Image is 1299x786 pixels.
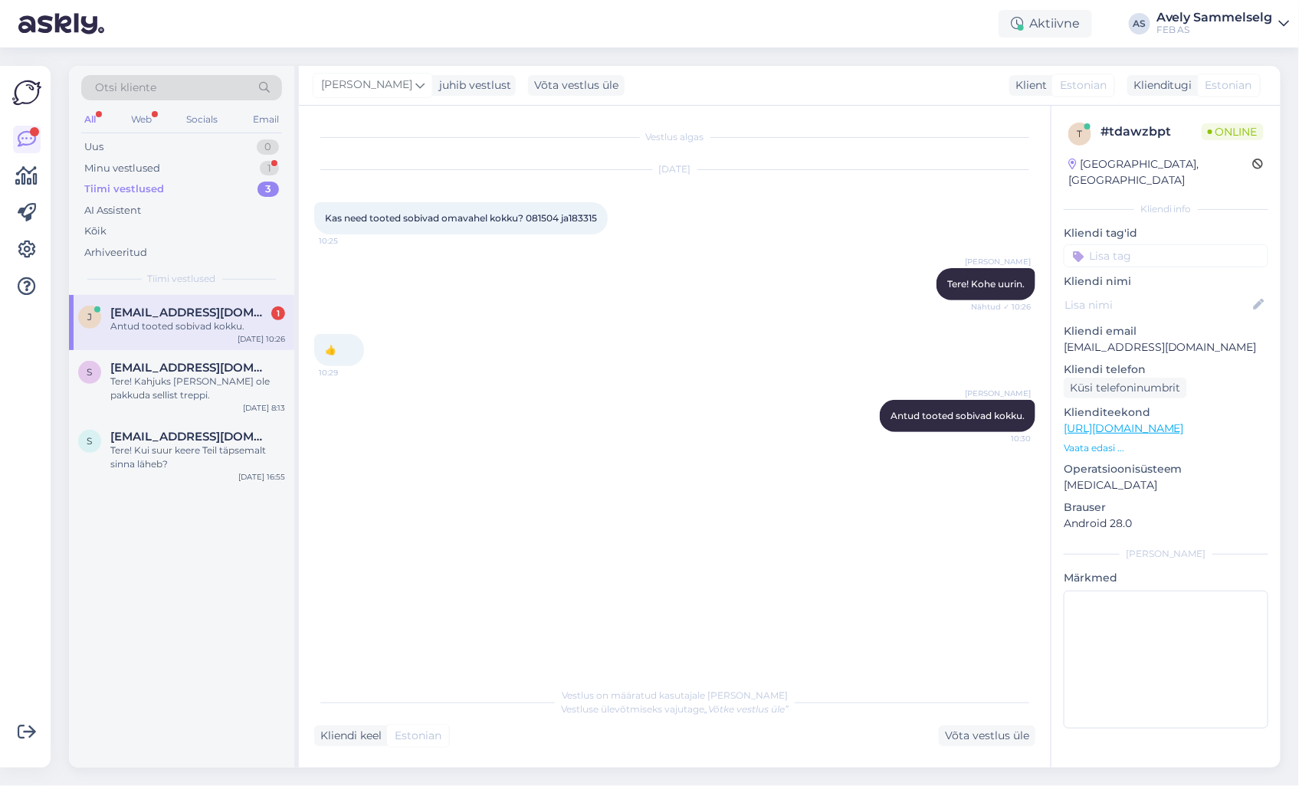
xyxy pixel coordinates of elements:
[1064,421,1184,435] a: [URL][DOMAIN_NAME]
[965,256,1031,267] span: [PERSON_NAME]
[1064,570,1268,586] p: Märkmed
[528,75,625,96] div: Võta vestlus üle
[1064,323,1268,339] p: Kliendi email
[1156,11,1273,24] div: Avely Sammelselg
[87,435,93,447] span: S
[183,110,221,129] div: Socials
[1064,273,1268,290] p: Kliendi nimi
[110,306,270,319] span: janne.orasi@gmail.com
[1064,225,1268,241] p: Kliendi tag'id
[1064,404,1268,421] p: Klienditeekond
[1078,128,1083,139] span: t
[1127,77,1192,93] div: Klienditugi
[12,78,41,107] img: Askly Logo
[321,77,412,93] span: [PERSON_NAME]
[1064,441,1268,455] p: Vaata edasi ...
[1064,477,1268,493] p: [MEDICAL_DATA]
[1068,156,1253,188] div: [GEOGRAPHIC_DATA], [GEOGRAPHIC_DATA]
[947,278,1025,290] span: Tere! Kohe uurin.
[128,110,155,129] div: Web
[110,319,285,333] div: Antud tooted sobivad kokku.
[84,203,141,218] div: AI Assistent
[110,430,270,444] span: Saade@saade.ee
[1064,516,1268,532] p: Android 28.0
[1060,77,1107,93] span: Estonian
[84,139,103,155] div: Uus
[84,245,147,260] div: Arhiveeritud
[238,471,285,483] div: [DATE] 16:55
[1064,244,1268,267] input: Lisa tag
[1064,378,1187,398] div: Küsi telefoninumbrit
[238,333,285,345] div: [DATE] 10:26
[84,182,164,197] div: Tiimi vestlused
[95,80,156,96] span: Otsi kliente
[319,235,376,247] span: 10:25
[110,361,270,375] span: saade@saade.ee
[1064,339,1268,355] p: [EMAIL_ADDRESS][DOMAIN_NAME]
[314,130,1035,144] div: Vestlus algas
[325,212,597,224] span: Kas need tooted sobivad omavahel kokku? 081504 ja183315
[1206,77,1252,93] span: Estonian
[1202,123,1264,140] span: Online
[395,728,441,744] span: Estonian
[87,366,93,378] span: s
[1101,123,1202,141] div: # tdawzbpt
[271,306,285,320] div: 1
[939,725,1035,746] div: Võta vestlus üle
[258,182,279,197] div: 3
[148,272,216,286] span: Tiimi vestlused
[973,433,1031,444] span: 10:30
[1064,296,1251,313] input: Lisa nimi
[1064,461,1268,477] p: Operatsioonisüsteem
[965,388,1031,399] span: [PERSON_NAME]
[257,139,279,155] div: 0
[84,161,160,176] div: Minu vestlused
[1064,202,1268,216] div: Kliendi info
[1009,77,1047,93] div: Klient
[1156,11,1290,36] a: Avely SammelselgFEB AS
[319,367,376,378] span: 10:29
[1064,362,1268,378] p: Kliendi telefon
[562,689,788,701] span: Vestlus on määratud kasutajale [PERSON_NAME]
[704,703,789,715] i: „Võtke vestlus üle”
[971,301,1031,313] span: Nähtud ✓ 10:26
[314,728,382,744] div: Kliendi keel
[891,410,1025,421] span: Antud tooted sobivad kokku.
[314,162,1035,176] div: [DATE]
[325,344,336,355] span: 👍
[561,703,789,715] span: Vestluse ülevõtmiseks vajutage
[81,110,99,129] div: All
[260,161,279,176] div: 1
[999,10,1092,38] div: Aktiivne
[1064,547,1268,561] div: [PERSON_NAME]
[1156,24,1273,36] div: FEB AS
[84,224,107,239] div: Kõik
[1064,499,1268,516] p: Brauser
[243,402,285,414] div: [DATE] 8:13
[250,110,282,129] div: Email
[1129,13,1150,34] div: AS
[110,444,285,471] div: Tere! Kui suur keere Teil täpsemalt sinna läheb?
[87,311,92,323] span: j
[433,77,511,93] div: juhib vestlust
[110,375,285,402] div: Tere! Kahjuks [PERSON_NAME] ole pakkuda sellist treppi.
